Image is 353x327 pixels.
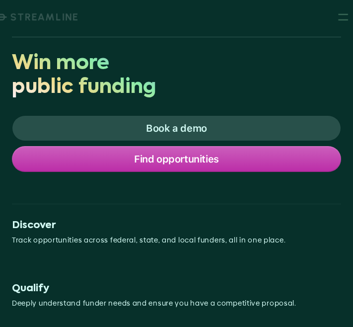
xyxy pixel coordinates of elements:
[12,220,341,232] p: Discover
[12,236,341,245] p: Track opportunities across federal, state, and local funders, all in one place.
[10,11,78,23] p: STREAMLINE
[12,299,341,309] p: Deeply understand funder needs and ensure you have a competitive proposal.
[12,146,341,172] a: Find opportunities
[12,283,341,295] p: Qualify
[134,153,219,165] p: Find opportunities
[12,115,341,141] a: Book a demo
[12,54,109,74] span: Win more
[146,122,207,135] p: Book a demo
[12,78,156,97] span: public funding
